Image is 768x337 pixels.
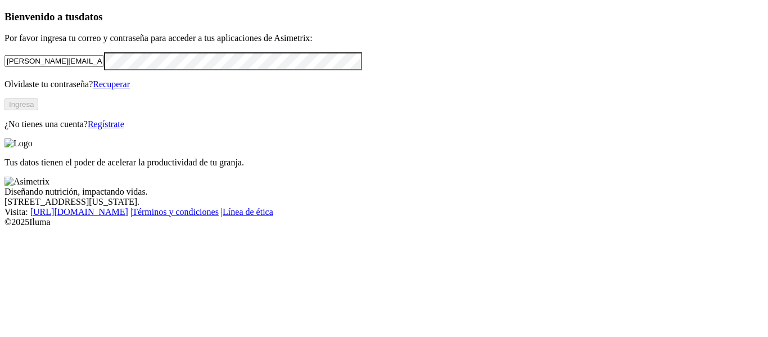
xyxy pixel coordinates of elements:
[88,119,124,129] a: Regístrate
[4,119,764,129] p: ¿No tienes una cuenta?
[4,207,764,217] div: Visita : | |
[4,217,764,227] div: © 2025 Iluma
[4,98,38,110] button: Ingresa
[4,197,764,207] div: [STREET_ADDRESS][US_STATE].
[93,79,130,89] a: Recuperar
[4,11,764,23] h3: Bienvenido a tus
[4,158,764,168] p: Tus datos tienen el poder de acelerar la productividad de tu granja.
[4,55,104,67] input: Tu correo
[4,187,764,197] div: Diseñando nutrición, impactando vidas.
[4,138,33,149] img: Logo
[223,207,273,217] a: Línea de ética
[4,33,764,43] p: Por favor ingresa tu correo y contraseña para acceder a tus aplicaciones de Asimetrix:
[4,79,764,89] p: Olvidaste tu contraseña?
[30,207,128,217] a: [URL][DOMAIN_NAME]
[79,11,103,23] span: datos
[4,177,49,187] img: Asimetrix
[132,207,219,217] a: Términos y condiciones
